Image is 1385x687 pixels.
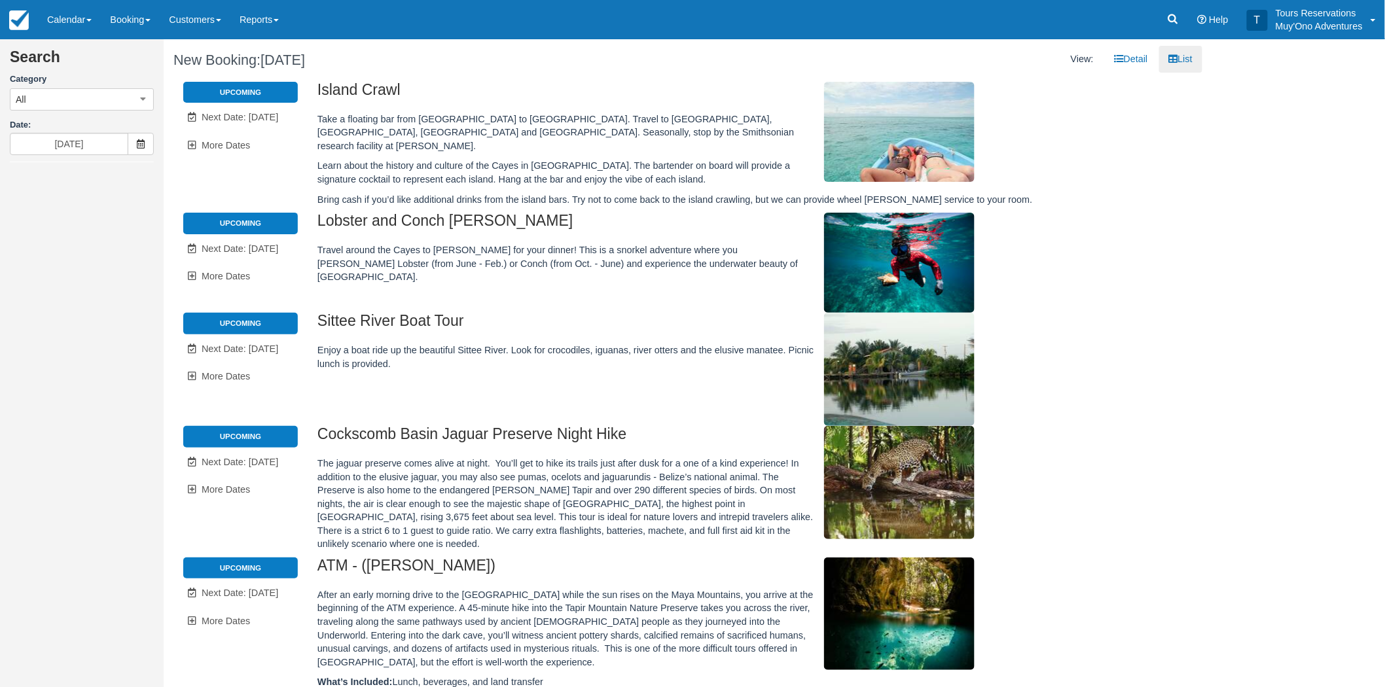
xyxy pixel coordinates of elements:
[1197,15,1206,24] i: Help
[183,557,298,578] li: Upcoming
[317,159,1062,186] p: Learn about the history and culture of the Cayes in [GEOGRAPHIC_DATA]. The bartender on board wil...
[183,236,298,262] a: Next Date: [DATE]
[317,243,1062,284] p: Travel around the Cayes to [PERSON_NAME] for your dinner! This is a snorkel adventure where you [...
[317,557,1062,582] h2: ATM - ([PERSON_NAME])
[317,82,1062,106] h2: Island Crawl
[173,52,674,68] h1: New Booking:
[10,119,154,132] label: Date:
[317,677,393,687] strong: What’s Included:
[1105,46,1158,73] a: Detail
[824,557,975,670] img: M42-2
[183,449,298,476] a: Next Date: [DATE]
[1247,10,1268,31] div: T
[16,93,26,106] span: All
[202,140,250,150] span: More Dates
[1276,20,1363,33] p: Muy'Ono Adventures
[10,88,154,111] button: All
[10,73,154,86] label: Category
[824,426,975,539] img: M104-1
[202,457,278,467] span: Next Date: [DATE]
[824,313,975,426] img: M307-1
[1061,46,1104,73] li: View:
[317,313,1062,337] h2: Sittee River Boat Tour
[824,213,975,313] img: M306-1
[202,616,250,626] span: More Dates
[317,213,1062,237] h2: Lobster and Conch [PERSON_NAME]
[317,457,1062,551] p: The jaguar preserve comes alive at night. You’ll get to hike its trails just after dusk for a one...
[1209,14,1229,25] span: Help
[183,426,298,447] li: Upcoming
[183,580,298,607] a: Next Date: [DATE]
[317,588,1062,669] p: After an early morning drive to the [GEOGRAPHIC_DATA] while the sun rises on the Maya Mountains, ...
[1276,7,1363,20] p: Tours Reservations
[9,10,29,30] img: checkfront-main-nav-mini-logo.png
[10,49,154,73] h2: Search
[1159,46,1202,73] a: List
[183,336,298,362] a: Next Date: [DATE]
[202,343,278,354] span: Next Date: [DATE]
[202,588,278,598] span: Next Date: [DATE]
[183,313,298,334] li: Upcoming
[202,371,250,381] span: More Dates
[202,484,250,495] span: More Dates
[317,343,1062,370] p: Enjoy a boat ride up the beautiful Sittee River. Look for crocodiles, iguanas, river otters and t...
[317,113,1062,153] p: Take a floating bar from [GEOGRAPHIC_DATA] to [GEOGRAPHIC_DATA]. Travel to [GEOGRAPHIC_DATA], [GE...
[261,52,305,68] span: [DATE]
[317,426,1062,450] h2: Cockscomb Basin Jaguar Preserve Night Hike
[183,104,298,131] a: Next Date: [DATE]
[183,82,298,103] li: Upcoming
[183,213,298,234] li: Upcoming
[202,243,278,254] span: Next Date: [DATE]
[202,271,250,281] span: More Dates
[202,112,278,122] span: Next Date: [DATE]
[824,82,975,182] img: M305-1
[317,193,1062,207] p: Bring cash if you’d like additional drinks from the island bars. Try not to come back to the isla...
